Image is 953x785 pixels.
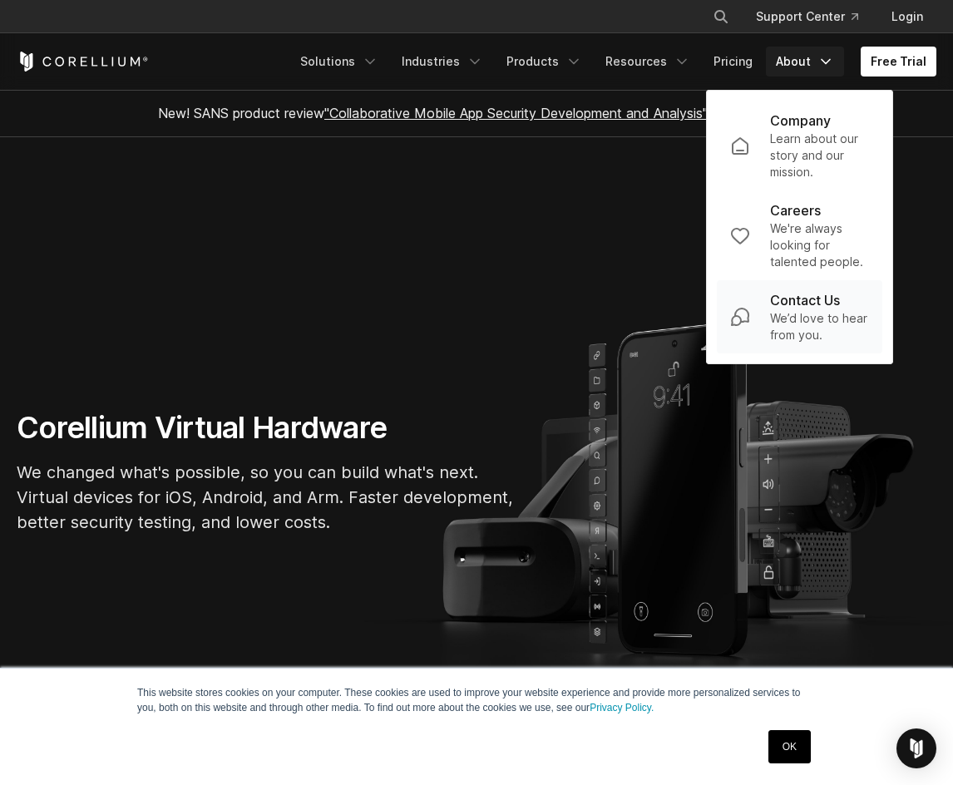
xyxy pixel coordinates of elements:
[743,2,872,32] a: Support Center
[392,47,493,77] a: Industries
[595,47,700,77] a: Resources
[693,2,936,32] div: Navigation Menu
[17,409,516,447] h1: Corellium Virtual Hardware
[770,220,869,270] p: We're always looking for talented people.
[770,200,821,220] p: Careers
[290,47,936,77] div: Navigation Menu
[861,47,936,77] a: Free Trial
[878,2,936,32] a: Login
[496,47,592,77] a: Products
[770,290,840,310] p: Contact Us
[770,131,869,180] p: Learn about our story and our mission.
[706,2,736,32] button: Search
[770,111,831,131] p: Company
[704,47,763,77] a: Pricing
[324,105,708,121] a: "Collaborative Mobile App Security Development and Analysis"
[590,702,654,713] a: Privacy Policy.
[768,730,811,763] a: OK
[158,105,795,121] span: New! SANS product review now available.
[290,47,388,77] a: Solutions
[137,685,816,715] p: This website stores cookies on your computer. These cookies are used to improve your website expe...
[717,280,882,353] a: Contact Us We’d love to hear from you.
[17,52,149,72] a: Corellium Home
[766,47,844,77] a: About
[717,190,882,280] a: Careers We're always looking for talented people.
[896,728,936,768] div: Open Intercom Messenger
[17,460,516,535] p: We changed what's possible, so you can build what's next. Virtual devices for iOS, Android, and A...
[717,101,882,190] a: Company Learn about our story and our mission.
[770,310,869,343] p: We’d love to hear from you.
